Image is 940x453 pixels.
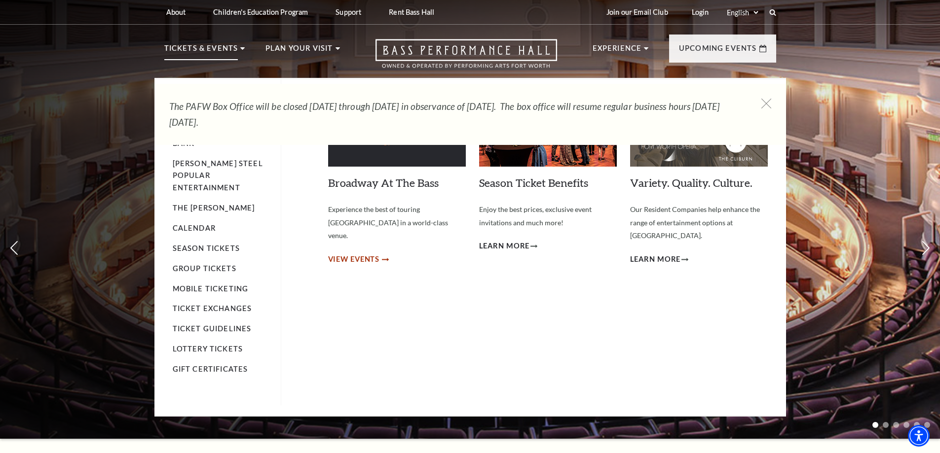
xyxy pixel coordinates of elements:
[479,240,538,252] a: Learn More Season Ticket Benefits
[166,8,186,16] p: About
[630,253,681,266] span: Learn More
[173,345,243,353] a: Lottery Tickets
[173,304,252,313] a: Ticket Exchanges
[164,42,238,60] p: Tickets & Events
[340,39,593,78] a: Open this option
[213,8,308,16] p: Children's Education Program
[328,176,439,189] a: Broadway At The Bass
[630,203,768,243] p: Our Resident Companies help enhance the range of entertainment options at [GEOGRAPHIC_DATA].
[679,42,757,60] p: Upcoming Events
[173,324,252,333] a: Ticket Guidelines
[328,253,388,266] a: View Events
[479,203,617,229] p: Enjoy the best prices, exclusive event invitations and much more!
[265,42,333,60] p: Plan Your Visit
[630,176,752,189] a: Variety. Quality. Culture.
[173,159,263,192] a: [PERSON_NAME] Steel Popular Entertainment
[389,8,434,16] p: Rent Bass Hall
[479,176,588,189] a: Season Ticket Benefits
[173,114,270,147] a: Broadway At The Bass presented by PNC Bank
[630,253,689,266] a: Learn More Variety. Quality. Culture.
[173,365,248,373] a: Gift Certificates
[336,8,361,16] p: Support
[173,284,249,293] a: Mobile Ticketing
[173,224,216,232] a: Calendar
[725,8,760,17] select: Select:
[593,42,642,60] p: Experience
[328,203,466,243] p: Experience the best of touring [GEOGRAPHIC_DATA] in a world-class venue.
[328,253,380,266] span: View Events
[173,264,236,273] a: Group Tickets
[173,244,240,252] a: Season Tickets
[173,204,255,212] a: The [PERSON_NAME]
[169,101,719,128] em: The PAFW Box Office will be closed [DATE] through [DATE] in observance of [DATE]. The box office ...
[908,425,930,447] div: Accessibility Menu
[479,240,530,252] span: Learn More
